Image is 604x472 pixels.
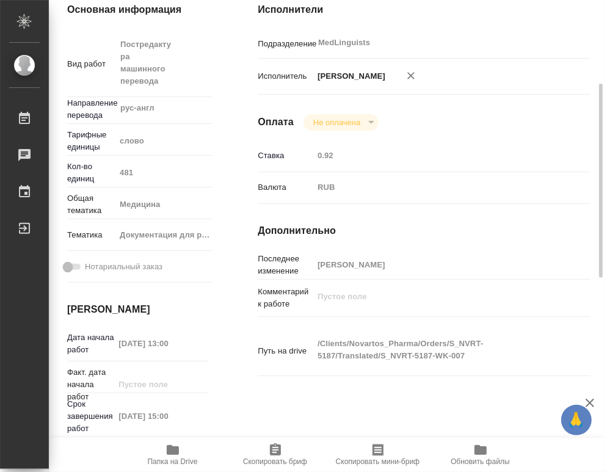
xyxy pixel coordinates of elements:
button: Папка на Drive [122,438,224,472]
p: Последнее изменение [258,253,313,277]
p: Валюта [258,181,313,194]
input: Пустое поле [313,256,562,274]
p: Кол-во единиц [67,161,115,185]
input: Пустое поле [114,407,209,425]
span: Обновить файлы [451,457,510,466]
button: 🙏 [561,405,592,435]
p: Факт. дата начала работ [67,366,114,403]
h4: Основная информация [67,2,209,17]
span: Скопировать мини-бриф [336,457,420,466]
div: RUB [313,177,562,198]
p: Подразделение [258,38,313,50]
input: Пустое поле [313,147,562,164]
p: Общая тематика [67,192,115,217]
div: Медицина [115,194,226,215]
p: Комментарий к работе [258,286,313,310]
h4: Исполнители [258,2,591,17]
p: Путь на drive [258,345,313,357]
input: Пустое поле [114,335,209,352]
button: Скопировать мини-бриф [327,438,429,472]
p: Исполнитель [258,70,313,82]
p: Ставка [258,150,313,162]
input: Пустое поле [114,376,209,393]
p: [PERSON_NAME] [313,70,385,82]
p: Тарифные единицы [67,129,115,153]
p: Дата начала работ [67,332,114,356]
span: Нотариальный заказ [85,261,162,273]
h4: [PERSON_NAME] [67,302,209,317]
div: слово [115,131,226,151]
span: 🙏 [566,407,587,433]
div: Не оплачена [304,114,379,131]
div: Документация для рег. органов [115,225,226,245]
button: Не оплачена [310,117,364,128]
p: Вид работ [67,58,115,70]
button: Удалить исполнителя [398,62,424,89]
textarea: /Clients/Novartos_Pharma/Orders/S_NVRT-5187/Translated/S_NVRT-5187-WK-007 [313,333,562,366]
span: Скопировать бриф [243,457,307,466]
button: Обновить файлы [429,438,532,472]
p: Направление перевода [67,97,115,122]
p: Тематика [67,229,115,241]
h4: Оплата [258,115,294,129]
span: Папка на Drive [148,457,198,466]
p: Срок завершения работ [67,398,114,435]
h4: Дополнительно [258,223,591,238]
button: Скопировать бриф [224,438,327,472]
input: Пустое поле [115,164,212,181]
